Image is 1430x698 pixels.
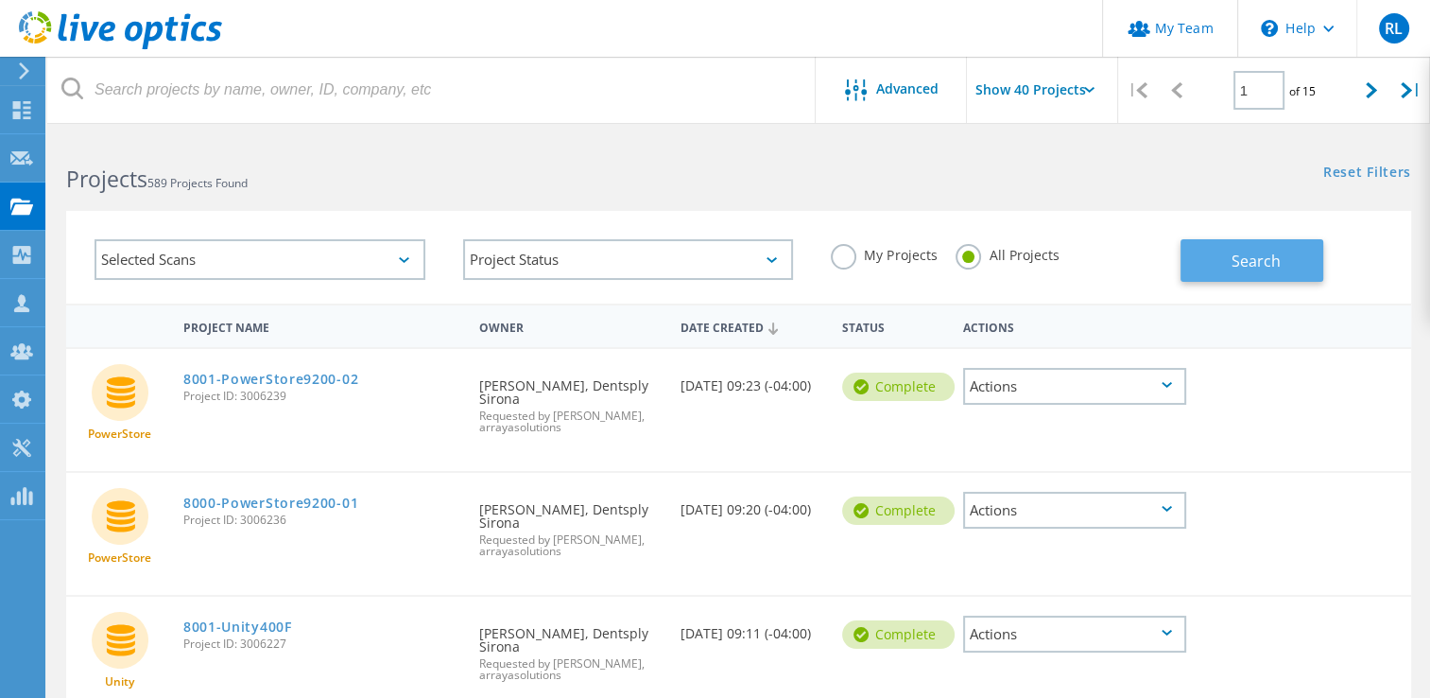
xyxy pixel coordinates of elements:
[671,473,833,535] div: [DATE] 09:20 (-04:00)
[1391,57,1430,124] div: |
[479,410,662,433] span: Requested by [PERSON_NAME], arrayasolutions
[47,57,817,123] input: Search projects by name, owner, ID, company, etc
[88,428,151,440] span: PowerStore
[963,368,1186,405] div: Actions
[183,373,358,386] a: 8001-PowerStore9200-02
[66,164,147,194] b: Projects
[671,308,833,344] div: Date Created
[88,552,151,564] span: PowerStore
[671,597,833,659] div: [DATE] 09:11 (-04:00)
[183,620,292,634] a: 8001-Unity400F
[470,473,671,576] div: [PERSON_NAME], Dentsply Sirona
[876,82,939,96] span: Advanced
[963,492,1186,529] div: Actions
[479,534,662,557] span: Requested by [PERSON_NAME], arrayasolutions
[831,244,937,262] label: My Projects
[963,616,1186,653] div: Actions
[833,308,954,343] div: Status
[842,373,955,401] div: Complete
[95,239,425,280] div: Selected Scans
[1180,239,1323,282] button: Search
[1261,20,1278,37] svg: \n
[147,175,248,191] span: 589 Projects Found
[956,244,1059,262] label: All Projects
[463,239,794,280] div: Project Status
[105,676,134,688] span: Unity
[183,515,460,526] span: Project ID: 3006236
[842,620,955,649] div: Complete
[470,349,671,452] div: [PERSON_NAME], Dentsply Sirona
[470,308,671,343] div: Owner
[1385,21,1403,36] span: RL
[1289,83,1316,99] span: of 15
[183,497,358,510] a: 8000-PowerStore9200-01
[1323,166,1411,182] a: Reset Filters
[954,308,1196,343] div: Actions
[1232,251,1281,271] span: Search
[842,497,955,525] div: Complete
[174,308,470,343] div: Project Name
[1118,57,1157,124] div: |
[479,658,662,681] span: Requested by [PERSON_NAME], arrayasolutions
[183,391,460,402] span: Project ID: 3006239
[183,638,460,650] span: Project ID: 3006227
[671,349,833,411] div: [DATE] 09:23 (-04:00)
[19,40,222,53] a: Live Optics Dashboard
